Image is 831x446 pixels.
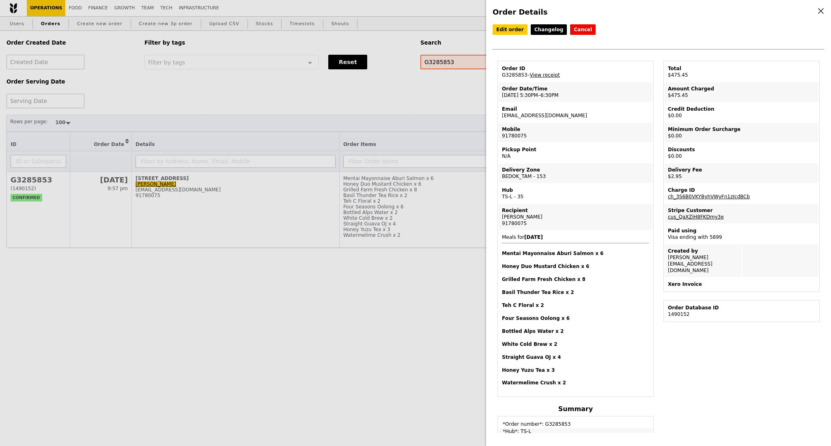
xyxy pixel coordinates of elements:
[502,126,649,133] div: Mobile
[665,82,818,102] td: $475.45
[668,248,738,254] div: Created by
[502,167,649,173] div: Delivery Zone
[499,163,652,183] td: BEDOK_TAM - 153
[665,103,818,122] td: $0.00
[668,65,815,72] div: Total
[665,123,818,142] td: $0.00
[502,214,649,220] div: [PERSON_NAME]
[502,146,649,153] div: Pickup Point
[499,143,652,163] td: N/A
[665,244,741,277] td: [PERSON_NAME] [EMAIL_ADDRESS][DOMAIN_NAME]
[499,428,652,435] td: *Hub*: TS-L
[502,263,649,270] h4: Honey Duo Mustard Chicken x 6
[665,301,818,321] td: 1490152
[493,8,547,16] span: Order Details
[502,328,649,334] h4: Bottled Alps Water x 2
[502,289,649,296] h4: Basil Thunder Tea Rice x 2
[668,146,815,153] div: Discounts
[668,187,815,193] div: Charge ID
[665,143,818,163] td: $0.00
[499,103,652,122] td: [EMAIL_ADDRESS][DOMAIN_NAME]
[502,106,649,112] div: Email
[668,281,815,287] div: Xero Invoice
[502,315,649,322] h4: Four Seasons Oolong x 6
[668,86,815,92] div: Amount Charged
[665,62,818,81] td: $475.45
[502,302,649,309] h4: Teh C Floral x 2
[499,123,652,142] td: 91780075
[497,405,654,413] h4: Summary
[502,354,649,360] h4: Straight Guava OJ x 4
[668,214,724,220] a: cus_QaXZiH8FKDmy3e
[502,234,649,386] span: Meals for
[502,380,649,386] h4: Watermelime Crush x 2
[502,276,649,283] h4: Grilled Farm Fresh Chicken x 8
[668,194,750,199] a: ch_3S6B0VKYByhVWyFn1zIcdBCb
[499,62,652,81] td: G3285853
[668,167,815,173] div: Delivery Fee
[665,224,818,244] td: Visa ending with 5899
[668,227,815,234] div: Paid using
[502,220,649,227] div: 91780075
[499,417,652,427] td: *Order number*: G3285853
[668,304,815,311] div: Order Database ID
[502,86,649,92] div: Order Date/Time
[668,126,815,133] div: Minimum Order Surcharge
[493,24,527,35] a: Edit order
[502,65,649,72] div: Order ID
[530,72,560,78] a: View receipt
[499,184,652,203] td: TS-L - 35
[524,234,543,240] b: [DATE]
[668,106,815,112] div: Credit Deduction
[502,207,649,214] div: Recipient
[499,82,652,102] td: [DATE] 5:30PM–6:30PM
[502,187,649,193] div: Hub
[668,207,815,214] div: Stripe Customer
[527,72,530,78] span: –
[665,163,818,183] td: $2.95
[531,24,567,35] a: Changelog
[502,367,649,373] h4: Honey Yuzu Tea x 3
[570,24,596,35] button: Cancel
[502,250,649,257] h4: Mentai Mayonnaise Aburi Salmon x 6
[502,341,649,347] h4: White Cold Brew x 2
